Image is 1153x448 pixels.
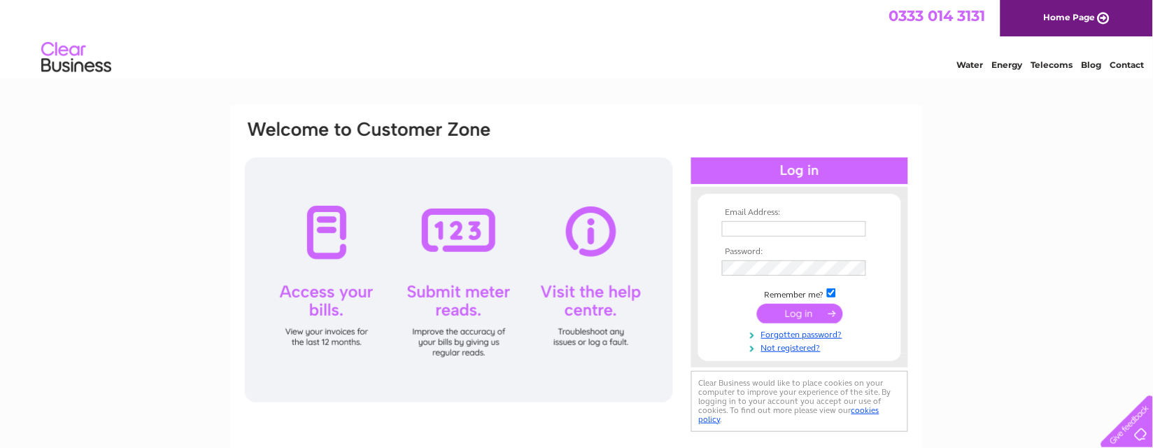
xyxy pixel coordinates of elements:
[699,405,879,424] a: cookies policy
[719,208,881,218] th: Email Address:
[1110,59,1145,70] a: Contact
[691,371,908,432] div: Clear Business would like to place cookies on your computer to improve your experience of the sit...
[1031,59,1073,70] a: Telecoms
[719,286,881,300] td: Remember me?
[1082,59,1102,70] a: Blog
[722,327,881,340] a: Forgotten password?
[719,247,881,257] th: Password:
[722,340,881,353] a: Not registered?
[889,7,986,24] a: 0333 014 3131
[757,304,843,323] input: Submit
[957,59,984,70] a: Water
[41,36,112,79] img: logo.png
[247,8,908,68] div: Clear Business is a trading name of Verastar Limited (registered in [GEOGRAPHIC_DATA] No. 3667643...
[992,59,1023,70] a: Energy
